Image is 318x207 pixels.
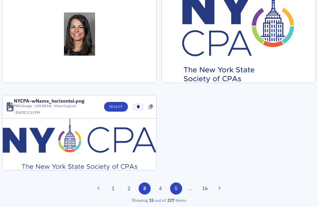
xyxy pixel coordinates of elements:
[16,110,27,115] span: [DATE]
[199,182,211,195] button: 16
[54,103,76,108] a: View Original
[104,102,128,112] button: Select
[14,103,32,109] div: PNG Image
[186,185,195,191] span: …
[170,182,182,195] button: 5
[139,182,151,195] button: 3
[14,98,84,103] div: NYCPA-wName_horizontal.png
[27,110,40,115] span: 2:33 PM
[107,182,119,195] button: 1
[166,197,176,203] strong: 227
[34,103,52,109] div: 155.84 kB
[154,182,166,195] button: 4
[2,197,316,203] div: Showing out of items
[148,197,155,203] strong: 15
[123,182,135,195] button: 2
